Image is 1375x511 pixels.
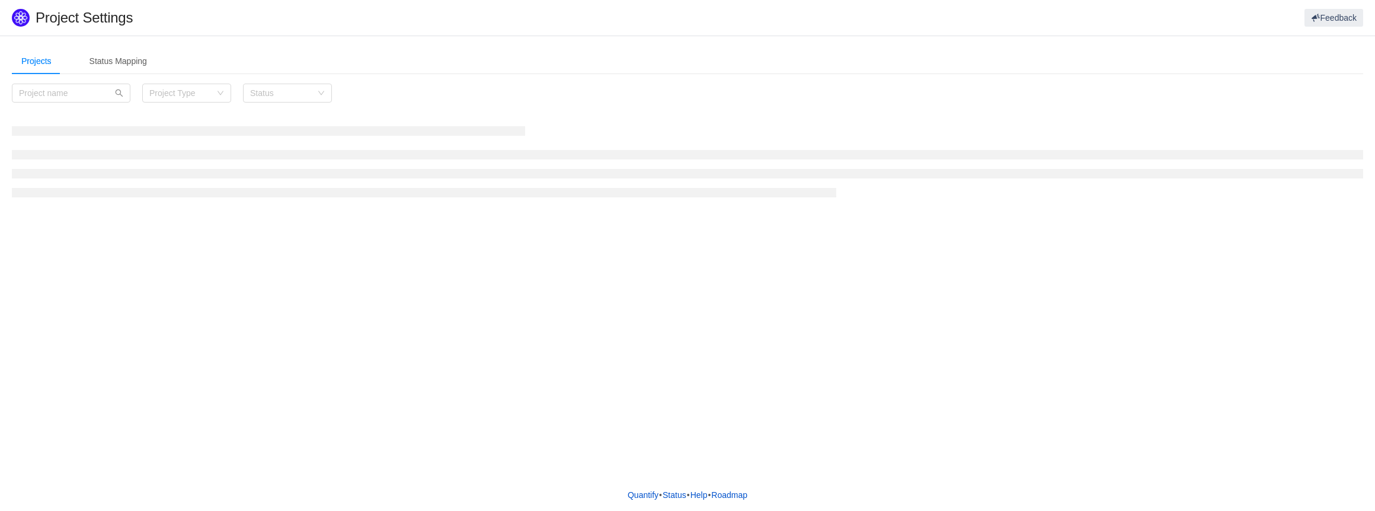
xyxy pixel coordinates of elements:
[318,90,325,98] i: icon: down
[1304,9,1363,27] button: Feedback
[708,490,711,500] span: •
[711,486,748,504] a: Roadmap
[36,9,821,27] h1: Project Settings
[659,490,662,500] span: •
[115,89,123,97] i: icon: search
[12,48,61,75] div: Projects
[149,87,211,99] div: Project Type
[80,48,156,75] div: Status Mapping
[217,90,224,98] i: icon: down
[687,490,690,500] span: •
[627,486,659,504] a: Quantify
[250,87,312,99] div: Status
[12,9,30,27] img: Quantify
[690,486,708,504] a: Help
[12,84,130,103] input: Project name
[662,486,687,504] a: Status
